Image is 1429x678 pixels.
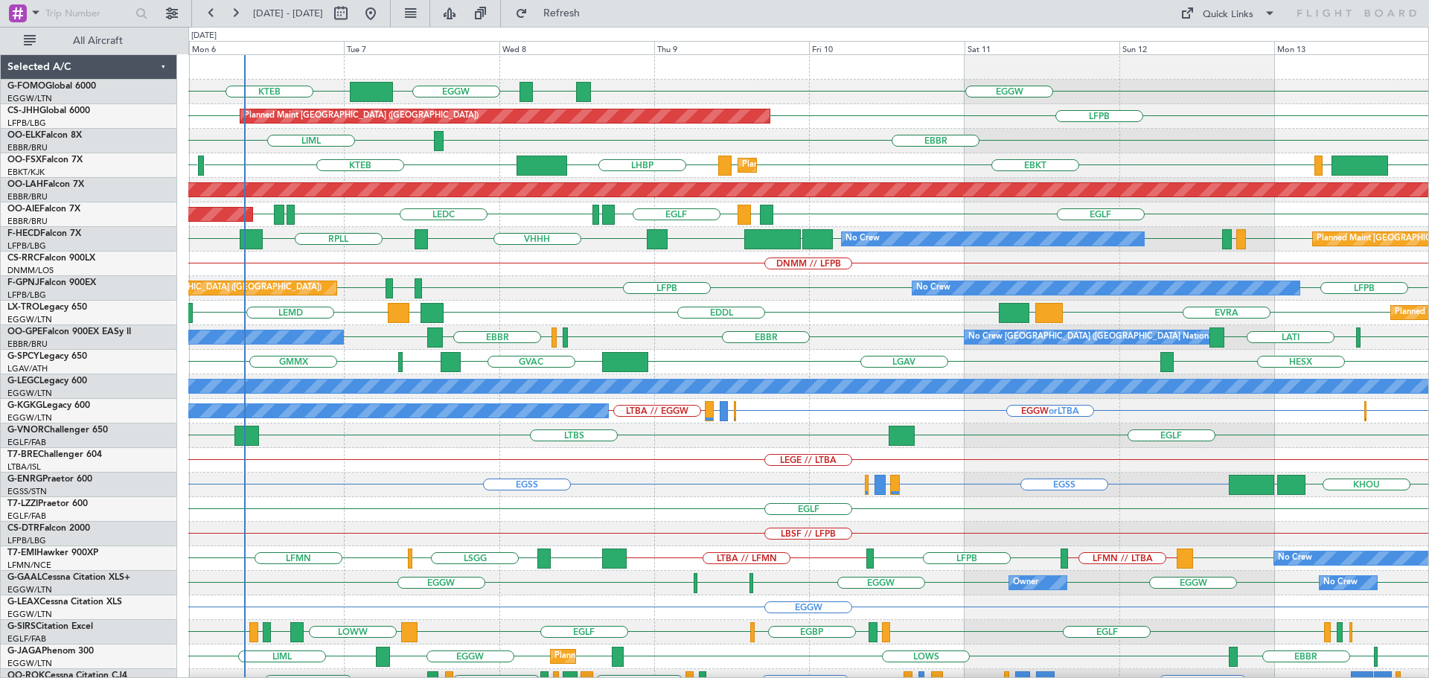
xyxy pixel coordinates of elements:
span: G-FOMO [7,82,45,91]
a: LFPB/LBG [7,535,46,546]
a: OO-FSXFalcon 7X [7,156,83,164]
a: G-ENRGPraetor 600 [7,475,92,484]
div: No Crew [845,228,880,250]
a: LFPB/LBG [7,290,46,301]
a: LFPB/LBG [7,118,46,129]
div: Planned Maint Kortrijk-[GEOGRAPHIC_DATA] [742,154,915,176]
div: Thu 9 [654,41,809,54]
a: LFPB/LBG [7,240,46,252]
span: G-SIRS [7,622,36,631]
div: Wed 8 [499,41,654,54]
div: Sat 11 [965,41,1119,54]
span: CS-RRC [7,254,39,263]
span: Refresh [531,8,593,19]
a: EGGW/LTN [7,314,52,325]
input: Trip Number [45,2,131,25]
div: [DATE] [191,30,217,42]
div: Mon 13 [1274,41,1429,54]
div: Planned Maint [GEOGRAPHIC_DATA] ([GEOGRAPHIC_DATA]) [244,105,479,127]
a: EGGW/LTN [7,93,52,104]
a: G-JAGAPhenom 300 [7,647,94,656]
a: EGGW/LTN [7,609,52,620]
span: OO-AIE [7,205,39,214]
span: G-GAAL [7,573,42,582]
span: G-ENRG [7,475,42,484]
span: CS-JHH [7,106,39,115]
span: LX-TRO [7,303,39,312]
a: EGGW/LTN [7,412,52,423]
a: EBBR/BRU [7,142,48,153]
span: OO-LAH [7,180,43,189]
a: OO-ELKFalcon 8X [7,131,82,140]
a: LTBA/ISL [7,461,41,473]
div: Quick Links [1203,7,1253,22]
div: Mon 6 [189,41,344,54]
div: Unplanned Maint [GEOGRAPHIC_DATA] ([GEOGRAPHIC_DATA]) [77,277,322,299]
a: DNMM/LOS [7,265,54,276]
span: G-KGKG [7,401,42,410]
a: OO-LAHFalcon 7X [7,180,84,189]
a: EBBR/BRU [7,339,48,350]
a: T7-BREChallenger 604 [7,450,102,459]
button: All Aircraft [16,29,162,53]
a: LGAV/ATH [7,363,48,374]
a: EGGW/LTN [7,584,52,595]
a: G-SIRSCitation Excel [7,622,93,631]
div: No Crew [1323,572,1358,594]
a: G-FOMOGlobal 6000 [7,82,96,91]
span: G-VNOR [7,426,44,435]
a: CS-RRCFalcon 900LX [7,254,95,263]
a: LFMN/NCE [7,560,51,571]
span: G-LEAX [7,598,39,607]
a: EGGW/LTN [7,658,52,669]
a: OO-GPEFalcon 900EX EASy II [7,327,131,336]
span: F-HECD [7,229,40,238]
span: T7-LZZI [7,499,38,508]
a: EGSS/STN [7,486,47,497]
span: T7-BRE [7,450,38,459]
a: F-HECDFalcon 7X [7,229,81,238]
a: T7-LZZIPraetor 600 [7,499,88,508]
a: EGLF/FAB [7,633,46,645]
a: EGLF/FAB [7,511,46,522]
div: Fri 10 [809,41,964,54]
div: No Crew [1278,547,1312,569]
a: T7-EMIHawker 900XP [7,549,98,557]
a: EBKT/KJK [7,167,45,178]
span: OO-FSX [7,156,42,164]
a: CS-JHHGlobal 6000 [7,106,90,115]
span: T7-EMI [7,549,36,557]
span: CS-DTR [7,524,39,533]
a: F-GPNJFalcon 900EX [7,278,96,287]
div: No Crew [GEOGRAPHIC_DATA] ([GEOGRAPHIC_DATA] National) [968,326,1218,348]
span: G-SPCY [7,352,39,361]
a: CS-DTRFalcon 2000 [7,524,90,533]
span: [DATE] - [DATE] [253,7,323,20]
div: Tue 7 [344,41,499,54]
a: G-LEGCLegacy 600 [7,377,87,386]
div: Owner [1013,572,1038,594]
a: EBBR/BRU [7,191,48,202]
a: G-KGKGLegacy 600 [7,401,90,410]
span: OO-ELK [7,131,41,140]
button: Quick Links [1173,1,1283,25]
span: G-JAGA [7,647,42,656]
a: G-SPCYLegacy 650 [7,352,87,361]
a: G-VNORChallenger 650 [7,426,108,435]
div: No Crew [916,277,950,299]
a: EGLF/FAB [7,437,46,448]
a: OO-AIEFalcon 7X [7,205,80,214]
a: G-GAALCessna Citation XLS+ [7,573,130,582]
span: F-GPNJ [7,278,39,287]
button: Refresh [508,1,598,25]
a: G-LEAXCessna Citation XLS [7,598,122,607]
div: Planned Maint [GEOGRAPHIC_DATA] ([GEOGRAPHIC_DATA]) [554,645,789,668]
span: G-LEGC [7,377,39,386]
div: Sun 12 [1119,41,1274,54]
span: OO-GPE [7,327,42,336]
a: LX-TROLegacy 650 [7,303,87,312]
a: EGGW/LTN [7,388,52,399]
a: EBBR/BRU [7,216,48,227]
span: All Aircraft [39,36,157,46]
